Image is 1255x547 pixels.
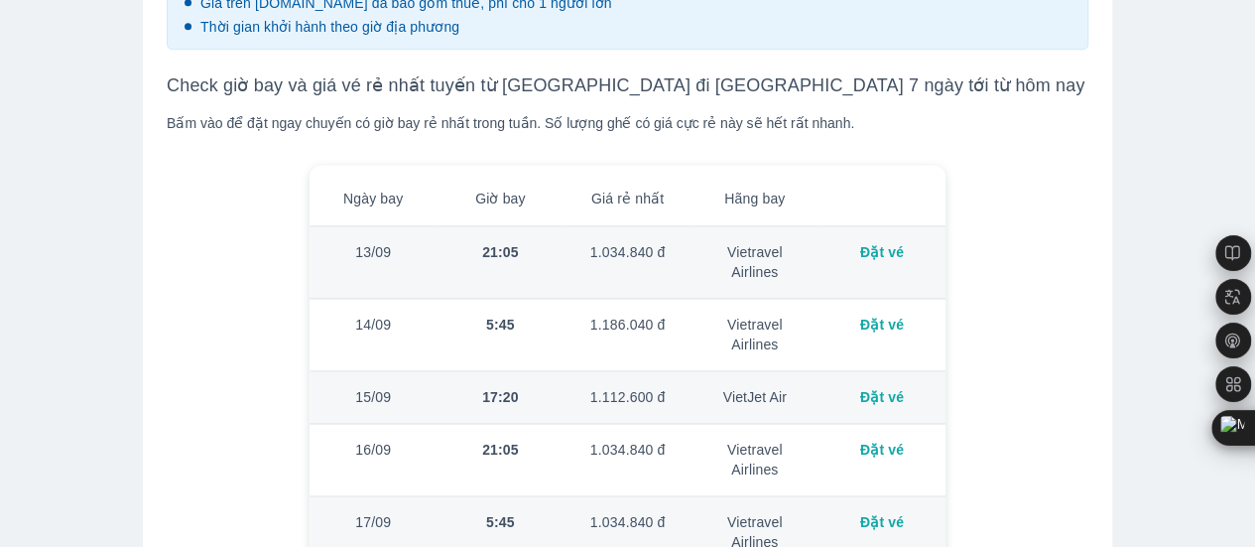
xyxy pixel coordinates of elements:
[834,387,930,407] div: Đặt vé
[834,512,930,532] div: Đặt vé
[834,440,930,460] div: Đặt vé
[200,17,1075,37] p: Thời gian khởi hành theo giờ địa phương
[707,315,803,354] div: Vietravel Airlines
[325,242,421,262] div: 13/09
[707,440,803,479] div: Vietravel Airlines
[452,387,548,407] div: 17:20
[452,315,548,335] div: 5:45
[564,424,690,496] td: 1.034.840 đ
[437,173,564,226] th: Giờ bay
[564,371,690,424] td: 1.112.600 đ
[834,242,930,262] div: Đặt vé
[564,226,690,299] td: 1.034.840 đ
[325,315,421,335] div: 14/09
[452,242,548,262] div: 21:05
[834,315,930,335] div: Đặt vé
[167,73,1088,97] h3: Check giờ bay và giá vé rẻ nhất tuyến từ [GEOGRAPHIC_DATA] đi [GEOGRAPHIC_DATA] 7 ngày tới từ hôm...
[452,512,548,532] div: 5:45
[564,299,690,371] td: 1.186.040 đ
[707,387,803,407] div: VietJet Air
[325,387,421,407] div: 15/09
[691,173,818,226] th: Hãng bay
[325,512,421,532] div: 17/09
[452,440,548,460] div: 21:05
[564,173,690,226] th: Giá rẻ nhất
[325,440,421,460] div: 16/09
[167,113,1088,133] div: Bấm vào để đặt ngay chuyến có giờ bay rẻ nhất trong tuần. Số lượng ghế có giá cực rẻ này sẽ hết r...
[707,242,803,282] div: Vietravel Airlines
[310,173,437,226] th: Ngày bay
